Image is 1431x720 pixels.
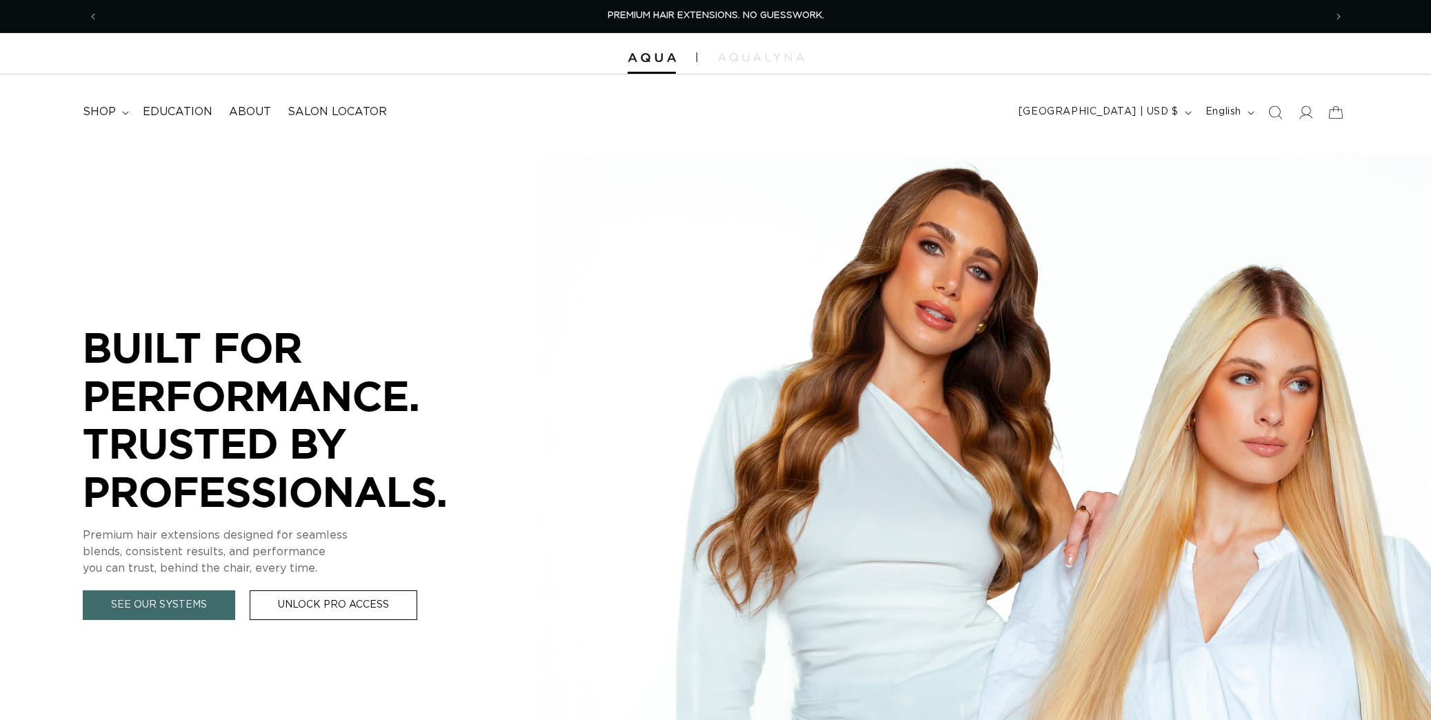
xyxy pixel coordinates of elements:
[718,53,804,61] img: aqualyna.com
[134,97,221,128] a: Education
[628,53,676,63] img: Aqua Hair Extensions
[1205,105,1241,119] span: English
[83,590,235,620] a: See Our Systems
[221,97,279,128] a: About
[83,323,497,515] p: BUILT FOR PERFORMANCE. TRUSTED BY PROFESSIONALS.
[83,105,116,119] span: shop
[78,3,108,30] button: Previous announcement
[1260,97,1290,128] summary: Search
[1197,99,1260,126] button: English
[143,105,212,119] span: Education
[74,97,134,128] summary: shop
[1323,3,1354,30] button: Next announcement
[608,11,824,20] span: PREMIUM HAIR EXTENSIONS. NO GUESSWORK.
[1010,99,1197,126] button: [GEOGRAPHIC_DATA] | USD $
[288,105,387,119] span: Salon Locator
[83,527,497,577] p: Premium hair extensions designed for seamless blends, consistent results, and performance you can...
[250,590,417,620] a: Unlock Pro Access
[1019,105,1179,119] span: [GEOGRAPHIC_DATA] | USD $
[279,97,395,128] a: Salon Locator
[229,105,271,119] span: About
